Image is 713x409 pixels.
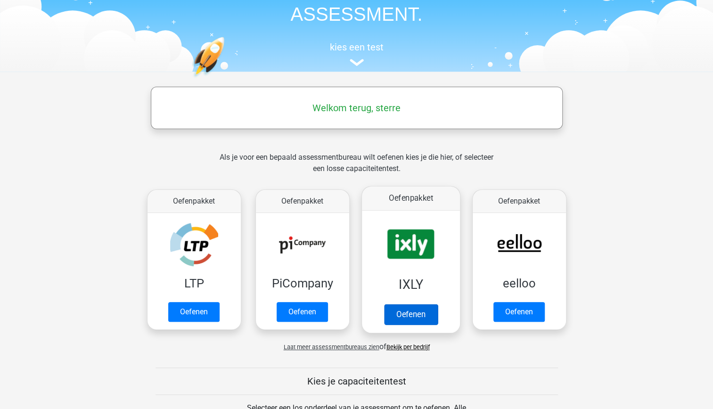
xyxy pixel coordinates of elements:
div: of [140,334,574,352]
div: Als je voor een bepaald assessmentbureau wilt oefenen kies je die hier, of selecteer een losse ca... [212,152,501,186]
a: Oefenen [493,302,545,322]
a: kies een test [140,41,574,66]
h5: Welkom terug, sterre [156,102,558,114]
h5: kies een test [140,41,574,53]
h5: Kies je capaciteitentest [156,376,558,387]
span: Laat meer assessmentbureaus zien [284,344,379,351]
a: Oefenen [277,302,328,322]
img: assessment [350,59,364,66]
a: Bekijk per bedrijf [386,344,430,351]
a: Oefenen [168,302,220,322]
a: Oefenen [384,304,437,325]
img: oefenen [192,37,261,122]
